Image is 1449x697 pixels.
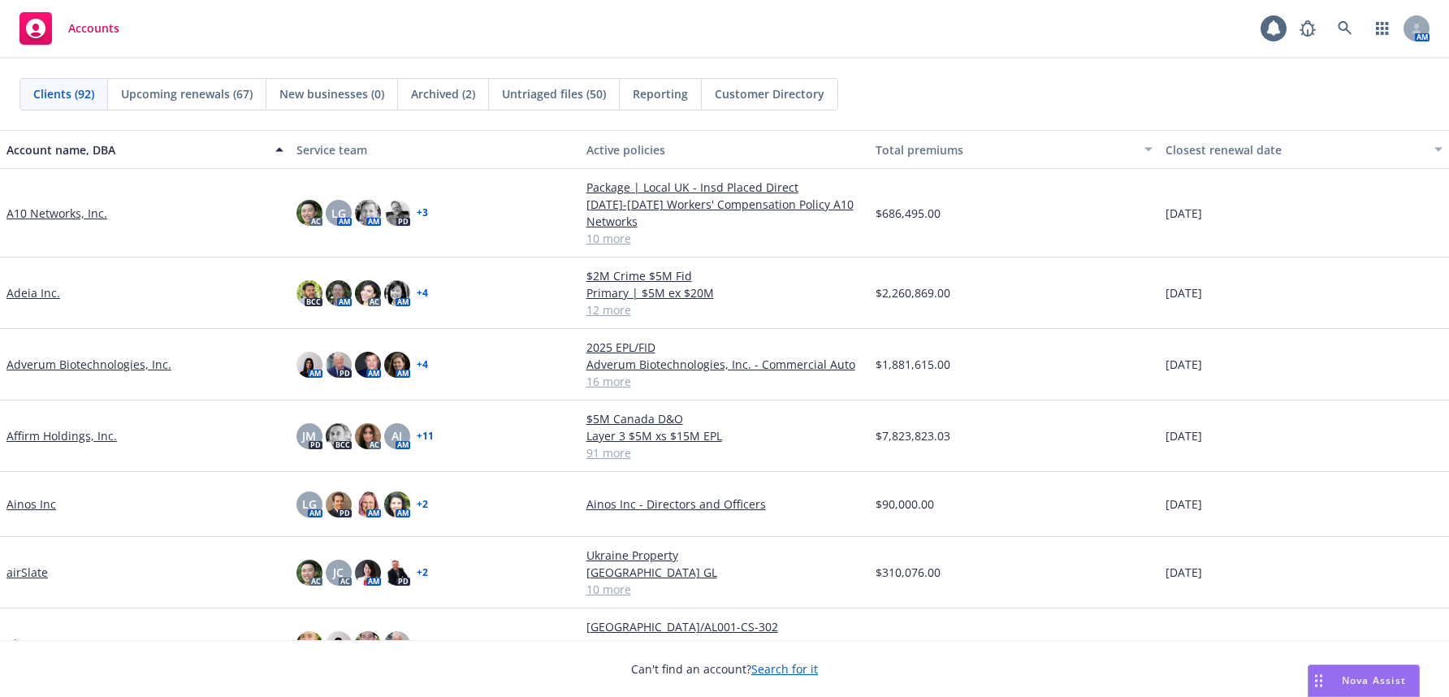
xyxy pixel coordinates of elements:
span: JC [333,564,344,581]
a: Switch app [1366,12,1399,45]
a: 10 more [586,581,863,598]
span: Reporting [633,85,688,102]
div: Drag to move [1308,665,1329,696]
button: Active policies [580,130,870,169]
a: Search for it [751,661,818,677]
a: Adverum Biotechnologies, Inc. [6,356,171,373]
span: Archived (2) [411,85,475,102]
a: Accounts [13,6,126,51]
img: photo [355,491,381,517]
span: [DATE] [1166,564,1202,581]
img: photo [326,631,352,657]
span: LG [302,496,317,513]
span: $7,823,823.03 [876,427,950,444]
img: photo [355,631,381,657]
span: AJ [391,427,402,444]
span: $90,000.00 [876,496,934,513]
div: Total premiums [876,141,1135,158]
img: photo [384,352,410,378]
img: photo [384,200,410,226]
a: 12 more [586,301,863,318]
img: photo [326,491,352,517]
span: [DATE] [1166,496,1202,513]
img: photo [326,423,352,449]
img: photo [384,491,410,517]
button: Total premiums [869,130,1159,169]
img: photo [326,352,352,378]
a: Ainos Inc [6,496,56,513]
a: 16 more [586,373,863,390]
a: 91 more [586,444,863,461]
img: photo [296,280,322,306]
a: Layer 3 $5M xs $15M EPL [586,427,863,444]
img: photo [326,280,352,306]
a: Alector, Inc. [6,635,71,652]
span: $1,881,615.00 [876,356,950,373]
span: $1,872,984.93 [876,635,950,652]
a: [GEOGRAPHIC_DATA]/AL001-CS-302 [586,635,863,652]
a: Adeia Inc. [6,284,60,301]
img: photo [355,280,381,306]
div: Service team [296,141,573,158]
span: [DATE] [1166,427,1202,444]
span: Upcoming renewals (67) [121,85,253,102]
img: photo [296,200,322,226]
a: + 4 [417,360,428,370]
span: [DATE] [1166,284,1202,301]
a: + 2 [417,568,428,578]
span: Nova Assist [1342,673,1406,687]
span: [DATE] [1166,356,1202,373]
button: Service team [290,130,580,169]
img: photo [355,423,381,449]
span: $2,260,869.00 [876,284,950,301]
img: photo [355,352,381,378]
a: 10 more [586,230,863,247]
a: 2025 EPL/FID [586,339,863,356]
a: A10 Networks, Inc. [6,205,107,222]
a: Primary | $5M ex $20M [586,284,863,301]
a: [DATE]-[DATE] Workers' Compensation Policy A10 Networks [586,196,863,230]
a: + 3 [417,208,428,218]
span: Can't find an account? [631,660,818,678]
img: photo [355,200,381,226]
a: $2M Crime $5M Fid [586,267,863,284]
span: LG [331,205,346,222]
span: Untriaged files (50) [502,85,606,102]
a: airSlate [6,564,48,581]
a: + 2 [417,500,428,509]
a: Ainos Inc - Directors and Officers [586,496,863,513]
a: [GEOGRAPHIC_DATA] GL [586,564,863,581]
img: photo [384,560,410,586]
a: Report a Bug [1291,12,1324,45]
a: + 5 [417,639,428,649]
span: [DATE] [1166,635,1202,652]
span: Clients (92) [33,85,94,102]
span: [DATE] [1166,205,1202,222]
a: [GEOGRAPHIC_DATA]/AL001-CS-302 [586,618,863,635]
img: photo [384,280,410,306]
a: $5M Canada D&O [586,410,863,427]
img: photo [355,560,381,586]
a: Adverum Biotechnologies, Inc. - Commercial Auto [586,356,863,373]
a: Package | Local UK - Insd Placed Direct [586,179,863,196]
div: Closest renewal date [1166,141,1425,158]
span: New businesses (0) [279,85,384,102]
span: Accounts [68,22,119,35]
div: Active policies [586,141,863,158]
span: Customer Directory [715,85,824,102]
img: photo [384,631,410,657]
a: Ukraine Property [586,547,863,564]
a: Search [1329,12,1361,45]
span: $310,076.00 [876,564,941,581]
img: photo [296,352,322,378]
a: + 11 [417,431,434,441]
a: Affirm Holdings, Inc. [6,427,117,444]
button: Nova Assist [1308,665,1420,697]
span: JM [302,427,316,444]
